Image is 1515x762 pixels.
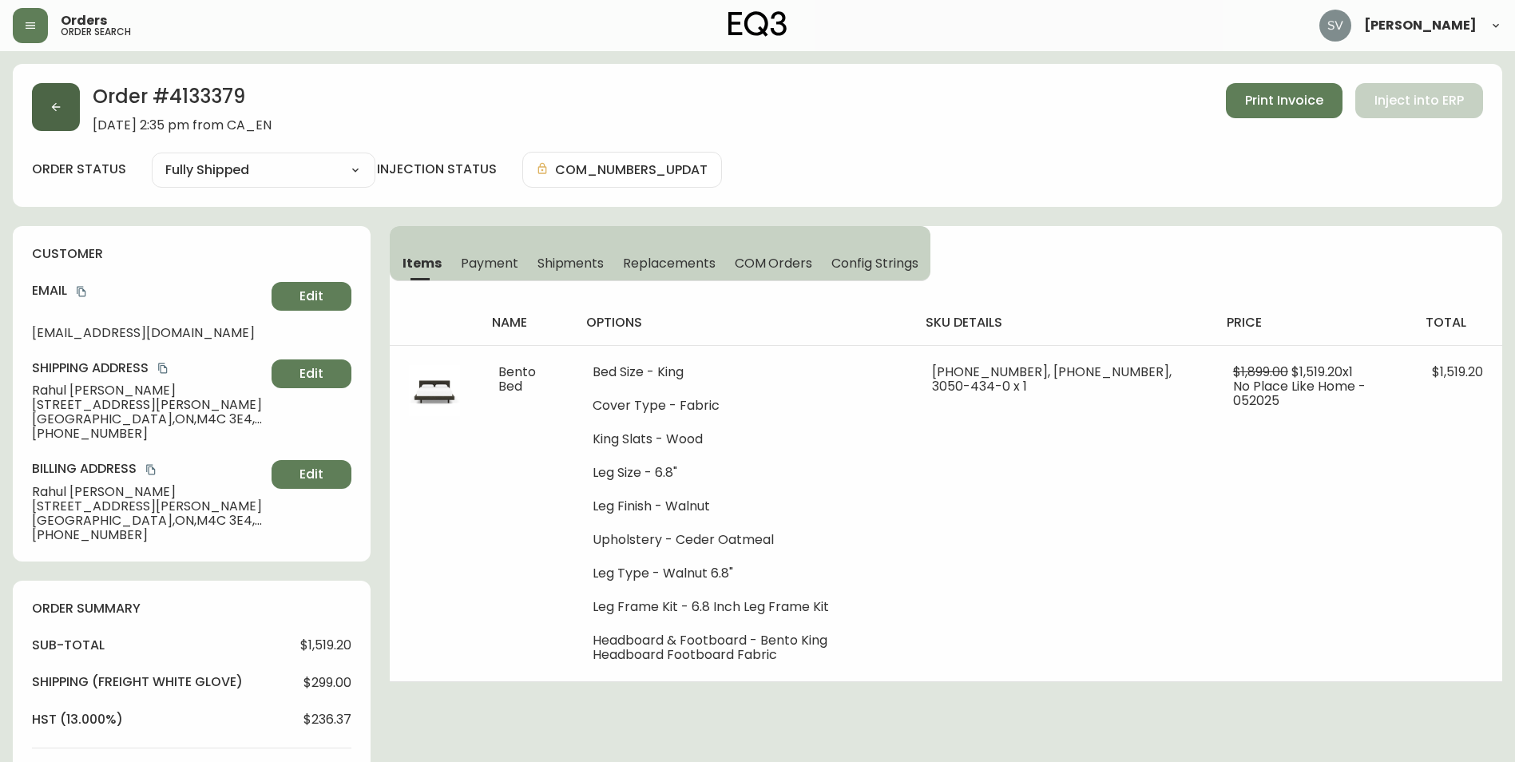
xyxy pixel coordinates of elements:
[1245,92,1323,109] span: Print Invoice
[32,161,126,178] label: order status
[498,363,536,395] span: Bento Bed
[61,27,131,37] h5: order search
[32,673,243,691] h4: Shipping ( Freight White Glove )
[377,161,497,178] h4: injection status
[1227,314,1400,331] h4: price
[32,514,265,528] span: [GEOGRAPHIC_DATA] , ON , M4C 3E4 , CA
[32,711,123,728] h4: hst (13.000%)
[1233,377,1366,410] span: No Place Like Home - 052025
[155,360,171,376] button: copy
[1364,19,1477,32] span: [PERSON_NAME]
[735,255,813,272] span: COM Orders
[537,255,605,272] span: Shipments
[1432,363,1483,381] span: $1,519.20
[461,255,518,272] span: Payment
[299,365,323,383] span: Edit
[93,118,272,133] span: [DATE] 2:35 pm from CA_EN
[593,399,894,413] li: Cover Type - Fabric
[728,11,787,37] img: logo
[1319,10,1351,42] img: 0ef69294c49e88f033bcbeb13310b844
[593,466,894,480] li: Leg Size - 6.8"
[593,499,894,514] li: Leg Finish - Walnut
[32,383,265,398] span: Rahul [PERSON_NAME]
[32,600,351,617] h4: order summary
[32,637,105,654] h4: sub-total
[492,314,560,331] h4: name
[32,326,265,340] span: [EMAIL_ADDRESS][DOMAIN_NAME]
[303,676,351,690] span: $299.00
[593,566,894,581] li: Leg Type - Walnut 6.8"
[593,600,894,614] li: Leg Frame Kit - 6.8 Inch Leg Frame Kit
[32,485,265,499] span: Rahul [PERSON_NAME]
[586,314,901,331] h4: options
[93,83,272,118] h2: Order # 4133379
[403,255,442,272] span: Items
[272,460,351,489] button: Edit
[593,365,894,379] li: Bed Size - King
[32,398,265,412] span: [STREET_ADDRESS][PERSON_NAME]
[143,462,159,478] button: copy
[32,412,265,427] span: [GEOGRAPHIC_DATA] , ON , M4C 3E4 , CA
[303,712,351,727] span: $236.37
[932,363,1172,395] span: [PHONE_NUMBER], [PHONE_NUMBER], 3050-434-0 x 1
[831,255,918,272] span: Config Strings
[1426,314,1489,331] h4: total
[593,533,894,547] li: Upholstery - Ceder Oatmeal
[593,432,894,446] li: King Slats - Wood
[1233,363,1288,381] span: $1,899.00
[623,255,715,272] span: Replacements
[299,288,323,305] span: Edit
[593,633,894,662] li: Headboard & Footboard - Bento King Headboard Footboard Fabric
[409,365,460,416] img: 27b59bf5-a1ac-46ca-b5cd-b5cc16908ac8.jpg
[1226,83,1342,118] button: Print Invoice
[272,282,351,311] button: Edit
[32,499,265,514] span: [STREET_ADDRESS][PERSON_NAME]
[32,427,265,441] span: [PHONE_NUMBER]
[32,460,265,478] h4: Billing Address
[32,359,265,377] h4: Shipping Address
[73,284,89,300] button: copy
[32,528,265,542] span: [PHONE_NUMBER]
[61,14,107,27] span: Orders
[1291,363,1353,381] span: $1,519.20 x 1
[32,245,351,263] h4: customer
[926,314,1200,331] h4: sku details
[32,282,265,300] h4: Email
[272,359,351,388] button: Edit
[299,466,323,483] span: Edit
[300,638,351,653] span: $1,519.20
